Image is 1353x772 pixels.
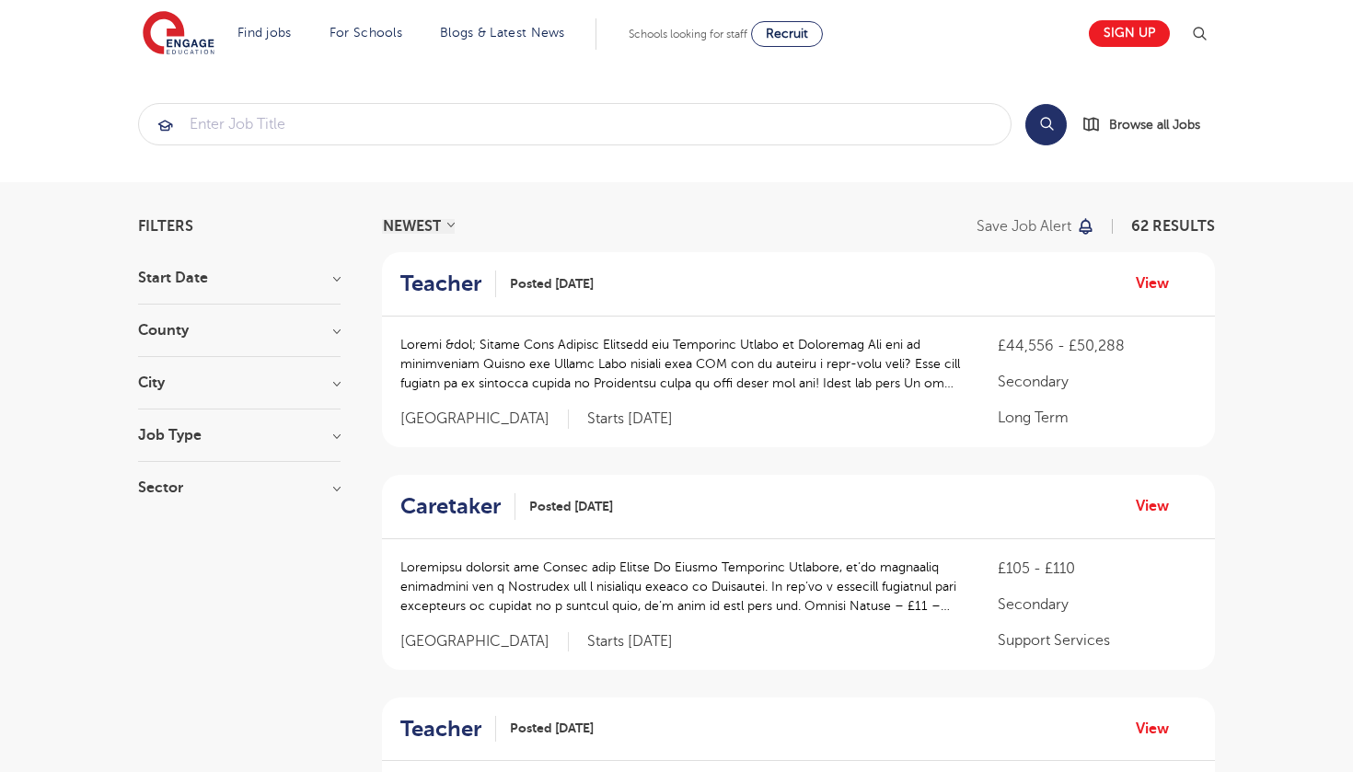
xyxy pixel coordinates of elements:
[998,629,1197,651] p: Support Services
[138,428,341,443] h3: Job Type
[400,493,515,520] a: Caretaker
[139,104,1011,144] input: Submit
[237,26,292,40] a: Find jobs
[138,375,341,390] h3: City
[138,103,1012,145] div: Submit
[440,26,565,40] a: Blogs & Latest News
[977,219,1095,234] button: Save job alert
[510,719,594,738] span: Posted [DATE]
[138,219,193,234] span: Filters
[400,716,496,743] a: Teacher
[998,558,1197,580] p: £105 - £110
[751,21,823,47] a: Recruit
[143,11,214,57] img: Engage Education
[400,409,569,429] span: [GEOGRAPHIC_DATA]
[1081,114,1215,135] a: Browse all Jobs
[1136,494,1183,518] a: View
[400,558,961,616] p: Loremipsu dolorsit ame Consec adip Elitse Do Eiusmo Temporinc Utlabore, et’do magnaaliq enimadmin...
[330,26,402,40] a: For Schools
[400,335,961,393] p: Loremi &dol; Sitame Cons Adipisc Elitsedd eiu Temporinc Utlabo et Doloremag Ali eni ad minimvenia...
[998,593,1197,616] p: Secondary
[998,407,1197,429] p: Long Term
[400,271,481,297] h2: Teacher
[766,27,808,40] span: Recruit
[400,271,496,297] a: Teacher
[1089,20,1170,47] a: Sign up
[587,632,673,651] p: Starts [DATE]
[400,632,569,651] span: [GEOGRAPHIC_DATA]
[400,493,501,520] h2: Caretaker
[977,219,1071,234] p: Save job alert
[529,497,613,516] span: Posted [DATE]
[587,409,673,429] p: Starts [DATE]
[138,323,341,338] h3: County
[510,274,594,294] span: Posted [DATE]
[1136,717,1183,741] a: View
[1109,114,1200,135] span: Browse all Jobs
[1136,271,1183,295] a: View
[998,335,1197,357] p: £44,556 - £50,288
[998,371,1197,393] p: Secondary
[138,480,341,495] h3: Sector
[138,271,341,285] h3: Start Date
[1131,218,1215,235] span: 62 RESULTS
[400,716,481,743] h2: Teacher
[629,28,747,40] span: Schools looking for staff
[1025,104,1067,145] button: Search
